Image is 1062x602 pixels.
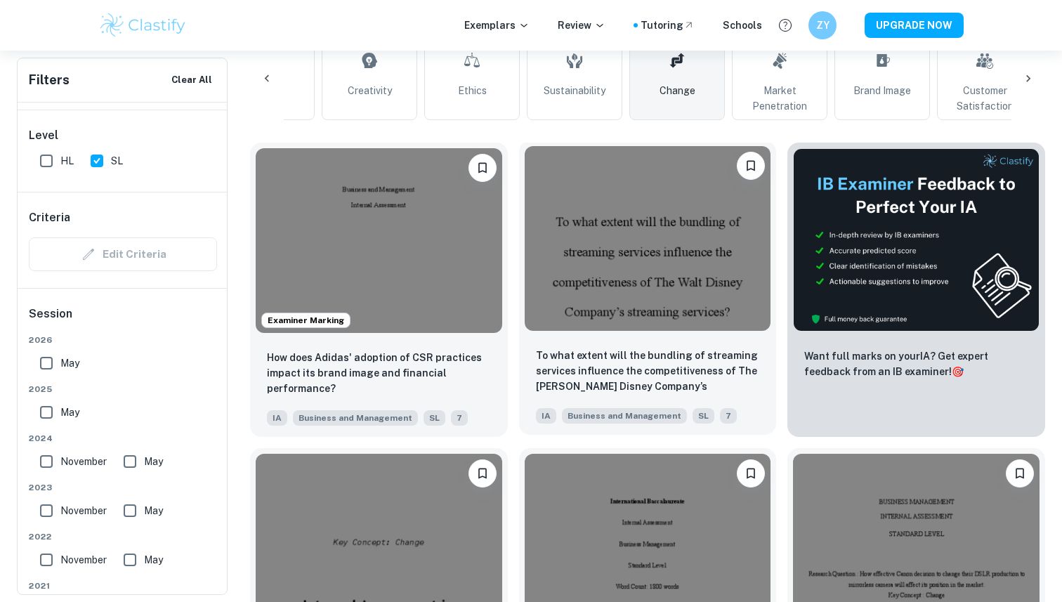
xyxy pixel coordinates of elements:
span: 2024 [29,432,217,445]
h6: Criteria [29,209,70,226]
span: Creativity [348,83,392,98]
span: May [144,503,163,518]
img: Business and Management IA example thumbnail: How does Adidas' adoption of CSR practic [256,148,502,333]
div: Criteria filters are unavailable when searching by topic [29,237,217,271]
h6: Filters [29,70,70,90]
span: 2025 [29,383,217,395]
span: HL [60,153,74,169]
button: Bookmark [737,152,765,180]
button: ZY [808,11,837,39]
p: Exemplars [464,18,530,33]
span: SL [693,408,714,424]
button: Bookmark [1006,459,1034,488]
span: Ethics [458,83,487,98]
span: IA [536,408,556,424]
span: Market Penetration [738,83,821,114]
span: November [60,454,107,469]
img: Thumbnail [793,148,1040,332]
span: May [144,454,163,469]
a: BookmarkTo what extent will the bundling of streaming services influence the competitiveness of T... [519,143,777,437]
span: SL [424,410,445,426]
button: UPGRADE NOW [865,13,964,38]
img: Clastify logo [98,11,188,39]
span: November [60,503,107,518]
span: 2022 [29,530,217,543]
span: 2021 [29,580,217,592]
span: May [60,355,79,371]
button: Clear All [168,70,216,91]
h6: ZY [815,18,831,33]
span: Business and Management [562,408,687,424]
span: Customer Satisfaction [943,83,1026,114]
p: How does Adidas' adoption of CSR practices impact its brand image and financial performance? [267,350,491,396]
span: 🎯 [952,366,964,377]
span: Sustainability [544,83,605,98]
span: 2023 [29,481,217,494]
span: November [60,552,107,568]
p: To what extent will the bundling of streaming services influence the competitiveness of The Walt ... [536,348,760,395]
span: May [144,552,163,568]
h6: Session [29,306,217,334]
h6: Level [29,127,217,144]
span: Examiner Marking [262,314,350,327]
a: Schools [723,18,762,33]
button: Help and Feedback [773,13,797,37]
span: Business and Management [293,410,418,426]
a: Examiner MarkingBookmarkHow does Adidas' adoption of CSR practices impact its brand image and fin... [250,143,508,437]
span: Brand Image [853,83,911,98]
span: Change [660,83,695,98]
p: Review [558,18,605,33]
button: Bookmark [737,459,765,488]
span: May [60,405,79,420]
span: 7 [720,408,737,424]
p: Want full marks on your IA ? Get expert feedback from an IB examiner! [804,348,1028,379]
button: Bookmark [468,459,497,488]
a: ThumbnailWant full marks on yourIA? Get expert feedback from an IB examiner! [787,143,1045,437]
a: Tutoring [641,18,695,33]
img: Business and Management IA example thumbnail: To what extent will the bundling of stre [525,146,771,331]
span: IA [267,410,287,426]
span: SL [111,153,123,169]
button: Bookmark [468,154,497,182]
span: 2026 [29,334,217,346]
span: 7 [451,410,468,426]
